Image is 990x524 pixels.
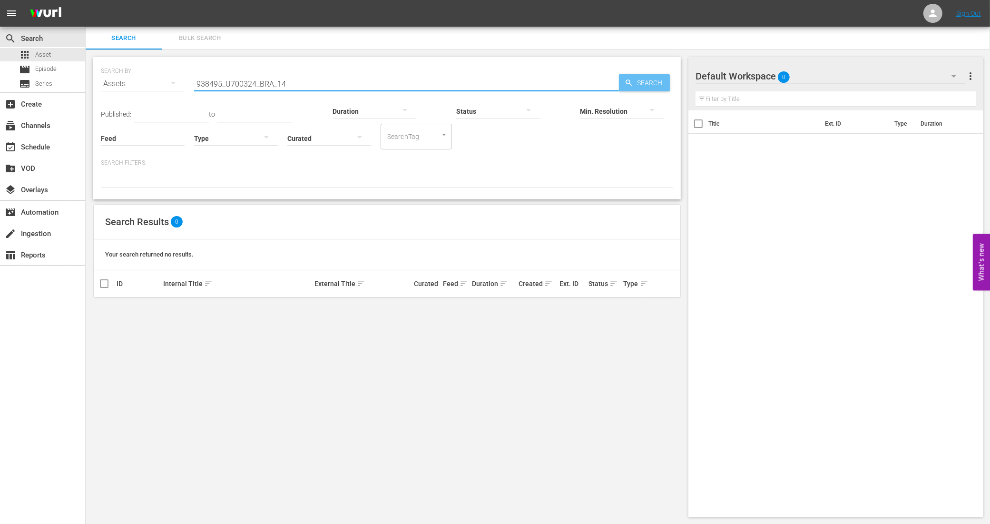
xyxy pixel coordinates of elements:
[544,279,553,288] span: sort
[915,110,972,137] th: Duration
[209,110,215,118] span: to
[35,64,57,74] span: Episode
[167,33,232,44] span: Bulk Search
[19,64,30,75] span: movie
[35,79,52,89] span: Series
[19,78,30,89] span: Series
[778,67,790,87] span: 0
[105,216,169,227] span: Search Results
[101,110,131,118] span: Published:
[91,33,156,44] span: Search
[519,278,557,289] div: Created
[559,280,586,287] div: Ext. ID
[500,279,508,288] span: sort
[633,74,670,91] span: Search
[708,110,819,137] th: Title
[624,278,644,289] div: Type
[414,280,440,287] div: Curated
[440,130,449,139] button: Open
[5,141,16,153] span: Schedule
[314,278,411,289] div: External Title
[965,70,976,82] span: more_vert
[19,49,30,60] span: Asset
[171,216,183,227] span: 0
[5,249,16,261] span: table_chart
[460,279,468,288] span: sort
[640,279,648,288] span: sort
[5,33,16,44] span: Search
[5,228,16,239] span: create
[619,74,670,91] button: Search
[889,110,915,137] th: Type
[956,10,981,17] a: Sign Out
[609,279,618,288] span: sort
[105,251,194,258] span: Your search returned no results.
[472,278,516,289] div: Duration
[965,65,976,88] button: more_vert
[101,70,185,97] div: Assets
[5,163,16,174] span: VOD
[6,8,17,19] span: menu
[163,278,312,289] div: Internal Title
[357,279,365,288] span: sort
[819,110,889,137] th: Ext. ID
[23,2,69,25] img: ans4CAIJ8jUAAAAAAAAAAAAAAAAAAAAAAAAgQb4GAAAAAAAAAAAAAAAAAAAAAAAAJMjXAAAAAAAAAAAAAAAAAAAAAAAAgAT5G...
[973,234,990,290] button: Open Feedback Widget
[101,159,673,167] p: Search Filters:
[204,279,213,288] span: sort
[696,63,965,89] div: Default Workspace
[5,184,16,196] span: Overlays
[5,99,16,110] span: add_box
[5,120,16,131] span: Channels
[443,278,469,289] div: Feed
[5,207,16,218] span: movie_filter
[35,50,51,59] span: Asset
[588,278,620,289] div: Status
[117,280,160,287] div: ID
